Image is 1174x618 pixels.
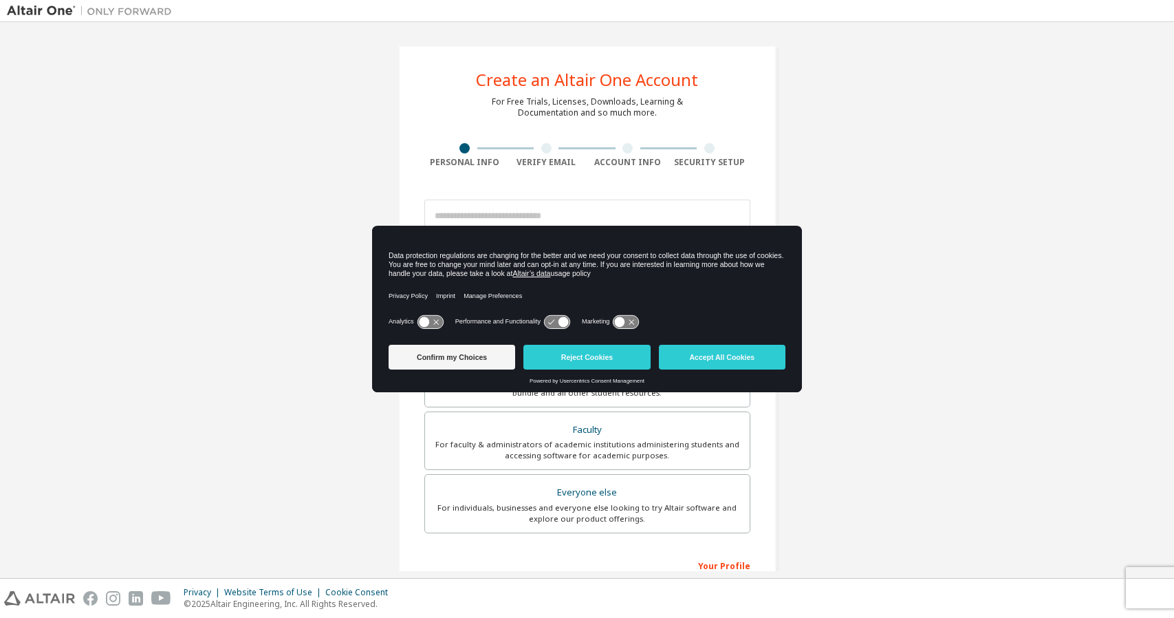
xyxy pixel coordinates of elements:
[433,439,741,461] div: For faculty & administrators of academic institutions administering students and accessing softwa...
[476,72,698,88] div: Create an Altair One Account
[325,587,396,598] div: Cookie Consent
[129,591,143,606] img: linkedin.svg
[224,587,325,598] div: Website Terms of Use
[7,4,179,18] img: Altair One
[151,591,171,606] img: youtube.svg
[433,502,741,524] div: For individuals, businesses and everyone else looking to try Altair software and explore our prod...
[506,157,587,168] div: Verify Email
[668,157,750,168] div: Security Setup
[433,420,741,440] div: Faculty
[424,157,506,168] div: Personal Info
[587,157,669,168] div: Account Info
[492,96,683,118] div: For Free Trials, Licenses, Downloads, Learning & Documentation and so much more.
[184,598,396,610] p: © 2025 Altair Engineering, Inc. All Rights Reserved.
[83,591,98,606] img: facebook.svg
[424,554,750,576] div: Your Profile
[106,591,120,606] img: instagram.svg
[184,587,224,598] div: Privacy
[433,483,741,502] div: Everyone else
[4,591,75,606] img: altair_logo.svg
